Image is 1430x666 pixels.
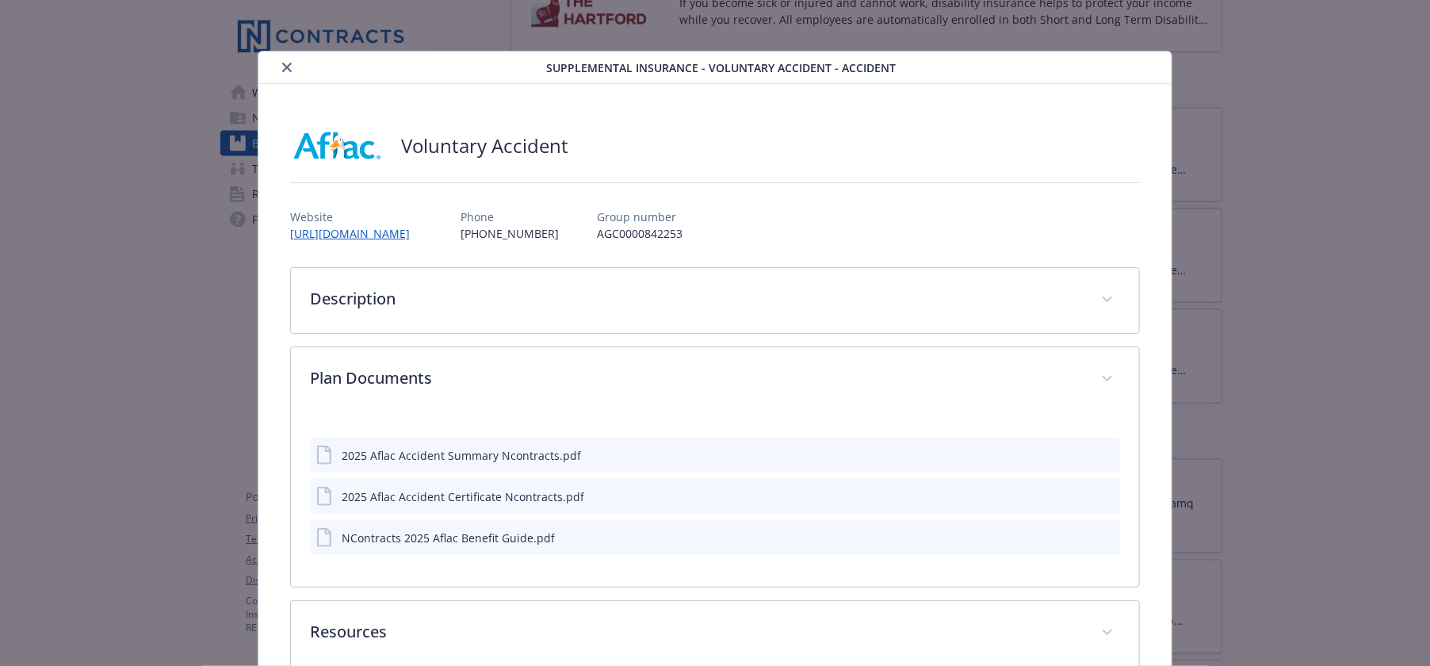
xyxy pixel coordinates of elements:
p: Phone [461,209,559,225]
span: Supplemental Insurance - Voluntary Accident - Accident [547,59,897,76]
p: Plan Documents [310,366,1083,390]
p: [PHONE_NUMBER] [461,225,559,242]
div: 2025 Aflac Accident Summary Ncontracts.pdf [342,447,581,464]
button: preview file [1099,488,1114,505]
button: download file [1074,488,1087,505]
button: download file [1074,530,1087,546]
div: Plan Documents [291,412,1140,587]
p: Website [290,209,422,225]
button: close [277,58,296,77]
p: AGC0000842253 [597,225,682,242]
div: 2025 Aflac Accident Certificate Ncontracts.pdf [342,488,584,505]
h2: Voluntary Accident [401,132,568,159]
p: Resources [310,620,1083,644]
button: download file [1074,447,1087,464]
div: Description [291,268,1140,333]
div: Plan Documents [291,347,1140,412]
p: Description [310,287,1083,311]
p: Group number [597,209,682,225]
div: Resources [291,601,1140,666]
button: preview file [1099,447,1114,464]
img: AFLAC [290,122,385,170]
button: preview file [1099,530,1114,546]
div: NContracts 2025 Aflac Benefit Guide.pdf [342,530,555,546]
a: [URL][DOMAIN_NAME] [290,226,422,241]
